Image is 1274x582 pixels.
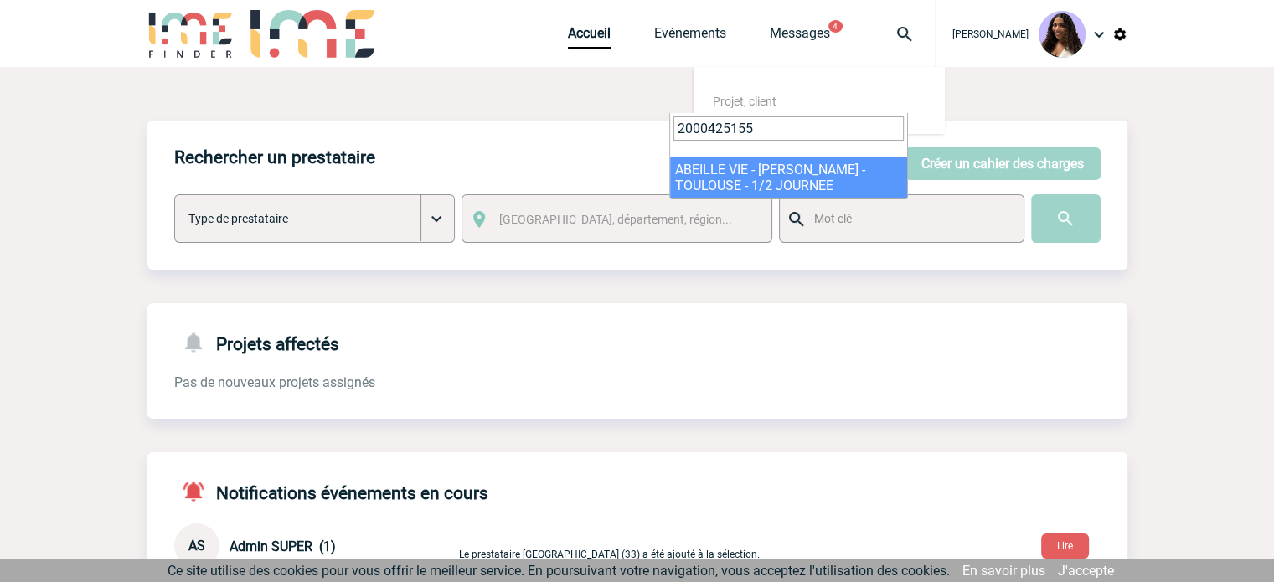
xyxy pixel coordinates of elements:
button: Lire [1041,533,1089,559]
li: ABEILLE VIE - [PERSON_NAME] - TOULOUSE - 1/2 JOURNEE [670,157,907,198]
a: Messages [770,25,830,49]
img: notifications-24-px-g.png [181,330,216,354]
span: AS [188,538,205,554]
button: 4 [828,20,843,33]
h4: Rechercher un prestataire [174,147,375,167]
input: Mot clé [810,208,1008,229]
span: Ce site utilise des cookies pour vous offrir le meilleur service. En poursuivant votre navigation... [168,563,950,579]
img: notifications-active-24-px-r.png [181,479,216,503]
span: Pas de nouveaux projets assignés [174,374,375,390]
a: AS Admin SUPER (1) Le prestataire [GEOGRAPHIC_DATA] (33) a été ajouté à la sélection. [174,537,853,553]
input: Submit [1031,194,1101,243]
p: Le prestataire [GEOGRAPHIC_DATA] (33) a été ajouté à la sélection. [459,533,853,560]
a: Accueil [568,25,611,49]
a: En savoir plus [962,563,1045,579]
a: Lire [1028,537,1102,553]
img: IME-Finder [147,10,235,58]
h4: Notifications événements en cours [174,479,488,503]
div: Conversation privée : Client - Agence [174,523,456,569]
a: J'accepte [1058,563,1114,579]
span: [GEOGRAPHIC_DATA], département, région... [499,213,732,226]
span: Projet, client [713,95,776,108]
span: [PERSON_NAME] [952,28,1029,40]
h4: Projets affectés [174,330,339,354]
span: Admin SUPER (1) [230,538,336,554]
img: 131234-0.jpg [1039,11,1086,58]
a: Evénements [654,25,726,49]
